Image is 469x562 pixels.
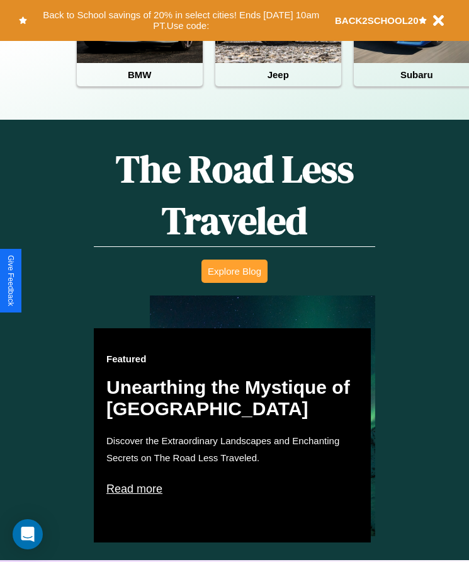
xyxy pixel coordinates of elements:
h2: Unearthing the Mystique of [GEOGRAPHIC_DATA] [106,377,358,420]
h4: BMW [77,63,203,86]
div: Open Intercom Messenger [13,519,43,549]
h4: Jeep [215,63,341,86]
b: BACK2SCHOOL20 [335,15,419,26]
h3: Featured [106,353,358,364]
p: Discover the Extraordinary Landscapes and Enchanting Secrets on The Road Less Traveled. [106,432,358,466]
h1: The Road Less Traveled [94,143,375,247]
p: Read more [106,479,358,499]
button: Explore Blog [201,260,268,283]
div: Give Feedback [6,255,15,306]
button: Back to School savings of 20% in select cities! Ends [DATE] 10am PT.Use code: [27,6,335,35]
